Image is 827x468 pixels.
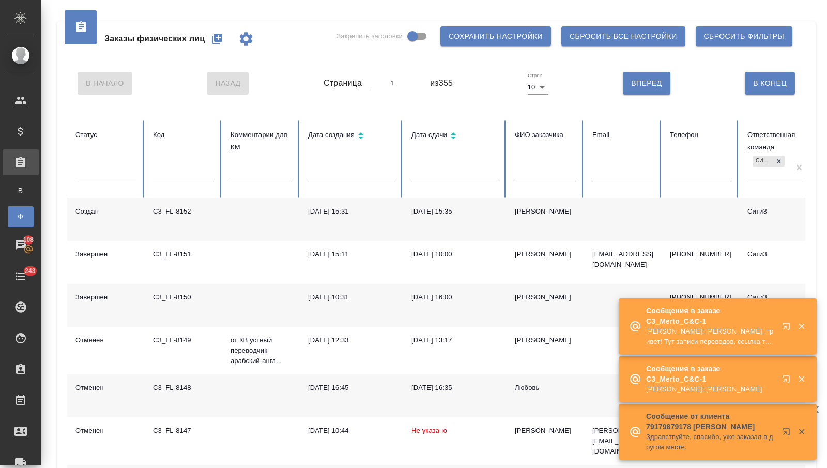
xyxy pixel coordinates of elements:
div: Сити3 [747,292,808,303]
div: Завершен [75,249,136,260]
p: от КВ устный переводчик арабский-англ... [231,335,292,366]
span: Страница [324,77,362,89]
div: [DATE] 12:33 [308,335,395,345]
button: Закрыть [791,374,812,384]
div: Телефон [670,129,731,141]
div: C3_FL-8151 [153,249,214,260]
p: Здравствуйте, спасибо, уже заказал в другом месте. [646,432,775,452]
p: Сообщения в заказе C3_Merto_C&C-1 [646,364,775,384]
label: Строк [528,73,542,78]
div: [DATE] 10:31 [308,292,395,303]
div: C3_FL-8149 [153,335,214,345]
div: [PERSON_NAME] [515,292,576,303]
p: Сообщения в заказе C3_Merto_C&C-1 [646,306,775,326]
div: Email [592,129,653,141]
div: Ответственная команда [747,129,808,154]
div: Отменен [75,426,136,436]
span: Сбросить все настройки [570,30,677,43]
div: [DATE] 15:35 [411,206,498,217]
div: [DATE] 16:45 [308,383,395,393]
div: [DATE] 15:31 [308,206,395,217]
span: Сохранить настройки [449,30,543,43]
div: [PERSON_NAME] [515,249,576,260]
span: В Конец [753,77,787,90]
div: Сити3 [747,249,808,260]
div: Отменен [75,383,136,393]
button: Закрыть [791,322,812,331]
span: 243 [19,266,42,276]
div: Отменен [75,335,136,345]
span: Закрепить заголовки [336,31,403,41]
div: [DATE] 10:00 [411,249,498,260]
button: Открыть в новой вкладке [776,421,801,446]
div: Статус [75,129,136,141]
div: C3_FL-8147 [153,426,214,436]
button: Открыть в новой вкладке [776,369,801,394]
div: Сити3 [747,206,808,217]
span: Заказы физических лиц [104,33,205,45]
p: [PHONE_NUMBER] [670,249,731,260]
div: Код [153,129,214,141]
div: Создан [75,206,136,217]
div: 10 [528,80,548,95]
span: Ф [13,212,28,222]
button: В Конец [745,72,795,95]
span: Сбросить фильтры [704,30,784,43]
div: Сити3 [753,156,773,167]
div: [DATE] 15:11 [308,249,395,260]
a: 108 [3,232,39,258]
button: Создать [205,26,229,51]
a: В [8,180,34,201]
p: [PERSON_NAME]: [PERSON_NAME], привет! Тут записи переводов, ссылка та же, которую высылала ранее ... [646,326,775,347]
div: C3_FL-8148 [153,383,214,393]
div: [PERSON_NAME] [515,426,576,436]
a: Ф [8,206,34,227]
button: Сбросить фильтры [696,26,792,46]
span: Вперед [631,77,662,90]
p: [EMAIL_ADDRESS][DOMAIN_NAME] [592,249,653,270]
p: [PHONE_NUMBER] [670,292,731,303]
div: [PERSON_NAME] [515,206,576,217]
button: Закрыть [791,427,812,436]
div: C3_FL-8152 [153,206,214,217]
div: [PERSON_NAME] [515,335,576,345]
span: Не указано [411,427,447,434]
button: Сбросить все настройки [561,26,685,46]
span: из 355 [430,77,453,89]
div: Комментарии для КМ [231,129,292,154]
p: Сообщение от клиента 79179879178 [PERSON_NAME] [646,411,775,432]
button: Сохранить настройки [440,26,551,46]
div: C3_FL-8150 [153,292,214,303]
div: [DATE] 10:44 [308,426,395,436]
div: [DATE] 16:35 [411,383,498,393]
button: Вперед [623,72,670,95]
p: [PERSON_NAME]: [PERSON_NAME] [646,384,775,395]
p: [PERSON_NAME][EMAIL_ADDRESS][DOMAIN_NAME] [592,426,653,457]
div: Любовь [515,383,576,393]
div: [DATE] 16:00 [411,292,498,303]
div: Сортировка [308,129,395,144]
a: 243 [3,263,39,289]
span: 108 [17,235,40,245]
div: [DATE] 13:17 [411,335,498,345]
span: В [13,186,28,196]
div: Сортировка [411,129,498,144]
div: ФИО заказчика [515,129,576,141]
button: Открыть в новой вкладке [776,316,801,341]
div: Завершен [75,292,136,303]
